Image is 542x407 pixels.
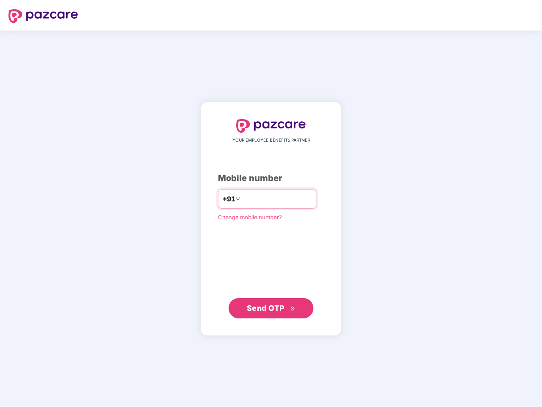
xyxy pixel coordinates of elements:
span: +91 [223,194,235,204]
a: Change mobile number? [218,214,282,220]
span: double-right [290,306,296,312]
img: logo [8,9,78,23]
span: Send OTP [247,304,285,312]
div: Mobile number [218,172,324,185]
span: down [235,196,240,201]
span: YOUR EMPLOYEE BENEFITS PARTNER [232,137,310,144]
button: Send OTPdouble-right [229,298,313,318]
img: logo [236,119,306,133]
